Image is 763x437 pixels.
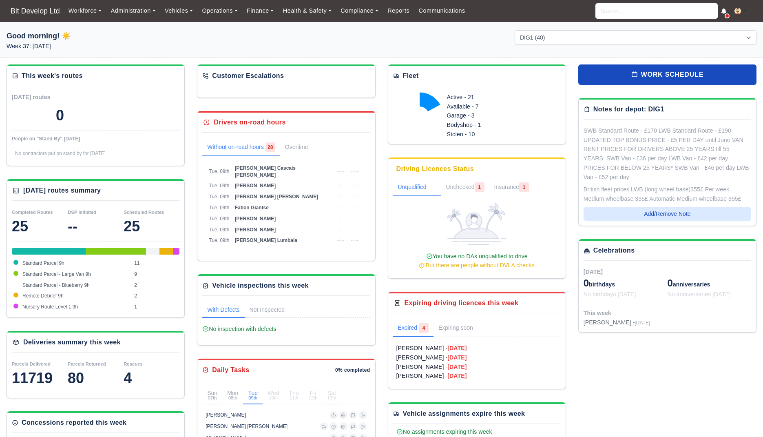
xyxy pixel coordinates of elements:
[7,42,248,51] p: Week 37: [DATE]
[441,179,489,196] a: Unchecked
[289,396,299,400] small: 11th
[209,237,229,243] span: Tue, 09th
[268,390,279,400] div: Wed
[336,205,344,211] span: --:--
[68,210,96,215] small: DSP Initiated
[146,248,159,255] div: Standard Parcel - Blueberry 9h
[351,169,358,174] span: --:--
[336,237,344,243] span: --:--
[635,320,650,326] span: [DATE]
[403,409,525,419] div: Vehicle assignments expire this week
[335,367,370,373] div: 0% completed
[15,151,106,156] span: No contractors put on stand by for [DATE]
[667,291,731,297] span: No anniversaries [DATE]
[207,396,217,400] small: 07th
[393,179,441,196] a: Unqualified
[309,396,318,400] small: 12th
[667,277,751,290] div: anniversaries
[584,277,668,290] div: birthdays
[336,227,344,233] span: --:--
[202,302,244,318] a: With Defects
[396,362,557,372] a: [PERSON_NAME] -[DATE]
[235,194,318,200] span: [PERSON_NAME] [PERSON_NAME]
[132,258,179,269] td: 11
[209,227,229,233] span: Tue, 09th
[124,210,164,215] small: Scheduled Routes
[447,93,531,102] div: Active - 21
[227,396,238,400] small: 08th
[447,102,531,111] div: Available - 7
[265,142,275,152] span: 28
[336,169,344,174] span: --:--
[212,71,284,81] div: Customer Escalations
[667,277,672,288] span: 0
[132,291,179,302] td: 2
[209,169,229,174] span: Tue, 09th
[475,182,484,192] span: 1
[12,362,51,366] small: Parcels Delivered
[23,186,101,195] div: [DATE] routes summary
[22,282,90,288] span: Standard Parcel - Blueberry 9h
[584,268,603,275] span: [DATE]
[447,111,531,120] div: Garage - 3
[235,216,276,222] span: [PERSON_NAME]
[173,248,179,255] div: Nursery Route Level 1 9h
[584,310,611,316] span: This week
[7,3,64,19] span: Bit Develop Ltd
[12,370,68,386] div: 11719
[68,362,106,366] small: Parcels Returned
[227,390,238,400] div: Mon
[86,248,146,255] div: Standard Parcel - Large Van 9h
[124,370,179,386] div: 4
[309,390,318,400] div: Fri
[202,139,280,156] a: Without on-road hours
[207,390,217,400] div: Sun
[12,248,86,255] div: Standard Parcel 9h
[12,218,68,235] div: 25
[124,218,179,235] div: 25
[405,298,519,308] div: Expiring driving licences this week
[584,185,751,204] div: British fleet prices LWB (long wheel base)355£ Per week Medium wheelbase 335£ Automatic Medium wh...
[289,390,299,400] div: Thu
[336,3,383,19] a: Compliance
[206,412,246,418] div: [PERSON_NAME]
[593,104,664,114] div: Notes for depot: DIG1
[280,139,325,156] a: Overtime
[22,418,126,428] div: Concessions reported this week
[396,261,557,270] div: But there are people without DVLA checks.
[235,227,276,233] span: [PERSON_NAME]
[447,345,467,351] strong: [DATE]
[327,390,336,400] div: Sat
[12,135,179,142] div: People on "Stand By" [DATE]
[242,3,279,19] a: Finance
[584,207,751,221] button: Add/Remove Note
[209,205,229,211] span: Tue, 09th
[327,396,336,400] small: 13th
[159,248,173,255] div: Remote Debrief 9h
[336,194,344,200] span: --:--
[22,71,83,81] div: This week's routes
[351,194,358,200] span: --:--
[414,3,470,19] a: Communications
[132,269,179,280] td: 9
[593,246,635,255] div: Celebrations
[22,271,91,277] span: Standard Parcel - Large Van 9h
[68,218,124,235] div: --
[64,3,106,19] a: Workforce
[279,3,336,19] a: Health & Safety
[447,120,531,130] div: Bodyshop - 1
[393,320,433,337] a: Expired
[383,3,414,19] a: Reports
[447,130,531,139] div: Stolen - 10
[132,302,179,313] td: 1
[106,3,160,19] a: Administration
[584,318,650,327] div: [PERSON_NAME] -
[396,428,492,435] span: No assignments expiring this week
[56,107,64,124] div: 0
[22,304,78,310] span: Nursery Route Level 1 9h
[212,281,309,291] div: Vehicle inspections this week
[433,320,489,337] a: Expiring soon
[336,216,344,222] span: --:--
[578,64,756,85] a: work schedule
[124,362,143,366] small: Rescues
